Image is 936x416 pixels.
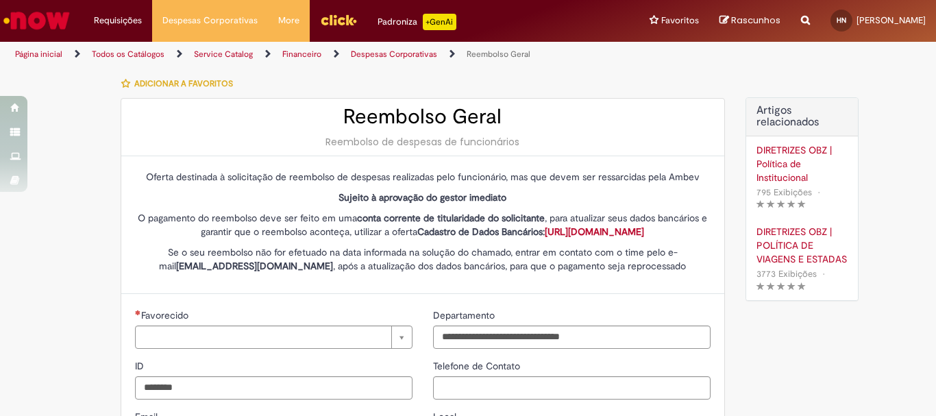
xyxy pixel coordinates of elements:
[433,309,497,321] span: Departamento
[857,14,926,26] span: [PERSON_NAME]
[135,211,711,238] p: O pagamento do reembolso deve ser feito em uma , para atualizar seus dados bancários e garantir q...
[141,309,191,321] span: Necessários - Favorecido
[194,49,253,60] a: Service Catalog
[837,16,846,25] span: HN
[1,7,72,34] img: ServiceNow
[433,360,523,372] span: Telefone de Contato
[162,14,258,27] span: Despesas Corporativas
[661,14,699,27] span: Favoritos
[545,225,644,238] a: [URL][DOMAIN_NAME]
[92,49,164,60] a: Todos os Catálogos
[135,135,711,149] div: Reembolso de despesas de funcionários
[417,225,644,238] strong: Cadastro de Dados Bancários:
[135,106,711,128] h2: Reembolso Geral
[357,212,545,224] strong: conta corrente de titularidade do solicitante
[135,326,412,349] a: Limpar campo Favorecido
[378,14,456,30] div: Padroniza
[731,14,780,27] span: Rascunhos
[815,183,823,201] span: •
[121,69,241,98] button: Adicionar a Favoritos
[756,268,817,280] span: 3773 Exibições
[820,265,828,283] span: •
[135,170,711,184] p: Oferta destinada à solicitação de reembolso de despesas realizadas pelo funcionário, mas que deve...
[176,260,333,272] strong: [EMAIL_ADDRESS][DOMAIN_NAME]
[94,14,142,27] span: Requisições
[756,105,848,129] h3: Artigos relacionados
[135,310,141,315] span: Necessários
[719,14,780,27] a: Rascunhos
[423,14,456,30] p: +GenAi
[756,143,848,184] a: DIRETRIZES OBZ | Política de Institucional
[10,42,614,67] ul: Trilhas de página
[467,49,530,60] a: Reembolso Geral
[135,245,711,273] p: Se o seu reembolso não for efetuado na data informada na solução do chamado, entrar em contato co...
[135,360,147,372] span: ID
[135,376,412,400] input: ID
[278,14,299,27] span: More
[134,78,233,89] span: Adicionar a Favoritos
[351,49,437,60] a: Despesas Corporativas
[756,186,812,198] span: 795 Exibições
[282,49,321,60] a: Financeiro
[338,191,506,204] strong: Sujeito à aprovação do gestor imediato
[15,49,62,60] a: Página inicial
[756,225,848,266] a: DIRETRIZES OBZ | POLÍTICA DE VIAGENS E ESTADAS
[320,10,357,30] img: click_logo_yellow_360x200.png
[433,326,711,349] input: Departamento
[433,376,711,400] input: Telefone de Contato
